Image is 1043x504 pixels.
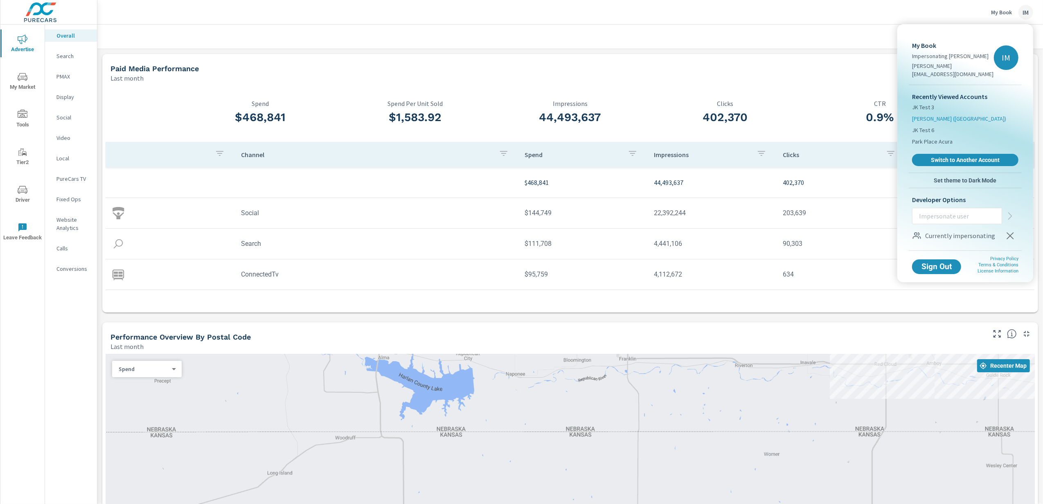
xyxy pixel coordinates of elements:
[990,256,1018,261] a: Privacy Policy
[926,231,996,241] p: Currently impersonating
[912,40,994,50] p: My Book
[912,205,1002,227] input: Impersonate user
[912,177,1018,184] span: Set theme to Dark Mode
[994,45,1018,70] div: IM
[912,62,994,78] p: [PERSON_NAME][EMAIL_ADDRESS][DOMAIN_NAME]
[919,263,955,270] span: Sign Out
[912,154,1018,166] a: Switch to Another Account
[912,115,1006,123] span: [PERSON_NAME] ([GEOGRAPHIC_DATA])
[912,137,953,146] span: Park Place Acura
[978,262,1018,268] a: Terms & Conditions
[917,156,1014,164] span: Switch to Another Account
[909,173,1022,188] button: Set theme to Dark Mode
[912,195,1018,205] p: Developer Options
[978,268,1018,274] a: License Information
[912,259,961,274] button: Sign Out
[912,126,934,134] span: JK Test 6
[912,52,994,60] p: Impersonating [PERSON_NAME]
[912,103,934,111] span: JK Test 3
[912,92,1018,101] p: Recently Viewed Accounts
